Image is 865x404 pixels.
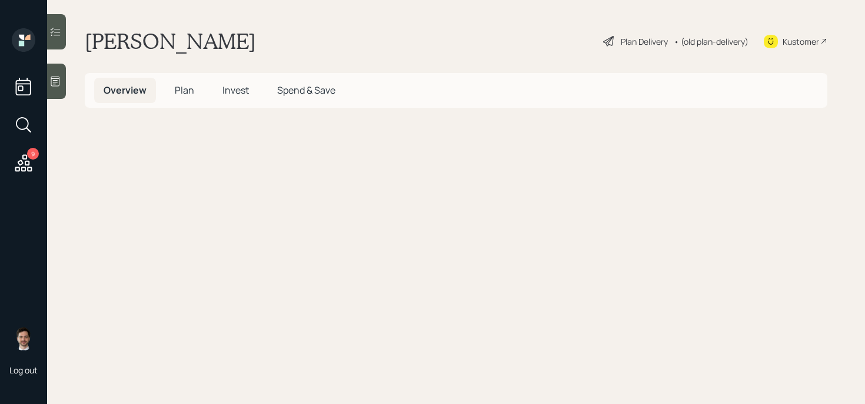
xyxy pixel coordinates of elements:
div: Kustomer [783,35,819,48]
div: 9 [27,148,39,160]
span: Spend & Save [277,84,335,97]
span: Plan [175,84,194,97]
div: Plan Delivery [621,35,668,48]
img: jonah-coleman-headshot.png [12,327,35,350]
h1: [PERSON_NAME] [85,28,256,54]
div: Log out [9,365,38,376]
span: Overview [104,84,147,97]
div: • (old plan-delivery) [674,35,748,48]
span: Invest [222,84,249,97]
